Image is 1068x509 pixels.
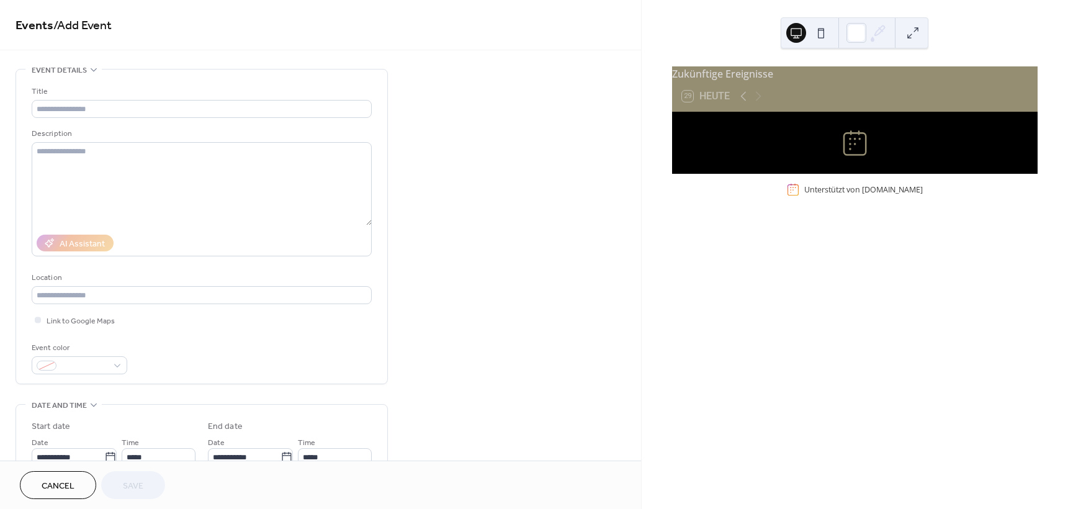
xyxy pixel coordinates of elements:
[32,127,369,140] div: Description
[298,436,315,449] span: Time
[32,420,70,433] div: Start date
[32,341,125,354] div: Event color
[47,315,115,328] span: Link to Google Maps
[42,480,74,493] span: Cancel
[122,436,139,449] span: Time
[53,14,112,38] span: / Add Event
[32,436,48,449] span: Date
[32,85,369,98] div: Title
[32,271,369,284] div: Location
[208,420,243,433] div: End date
[804,184,923,195] div: Unterstützt von
[672,66,1038,81] div: Zukünftige Ereignisse
[862,184,923,195] a: [DOMAIN_NAME]
[32,399,87,412] span: Date and time
[20,471,96,499] button: Cancel
[32,64,87,77] span: Event details
[208,436,225,449] span: Date
[16,14,53,38] a: Events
